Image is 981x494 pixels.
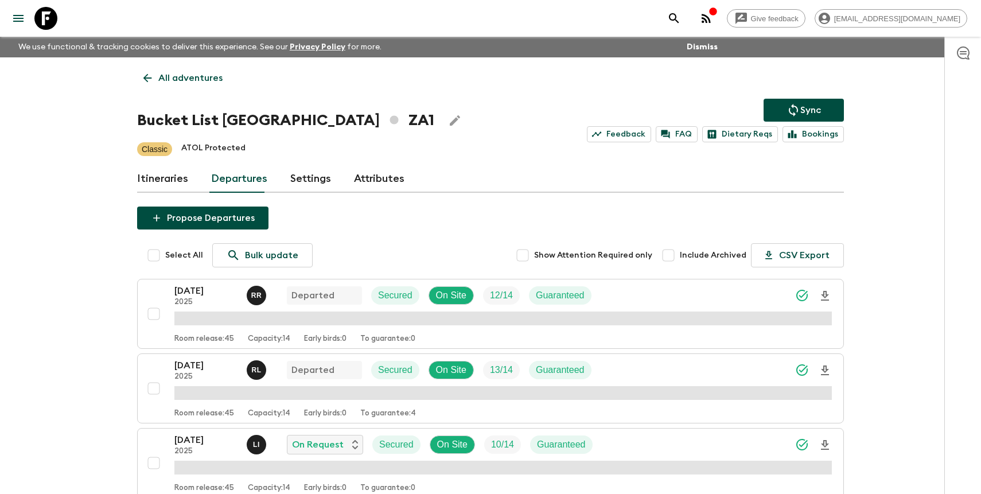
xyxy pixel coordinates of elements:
p: On Request [292,438,344,452]
span: [EMAIL_ADDRESS][DOMAIN_NAME] [828,14,967,23]
p: Secured [378,289,412,302]
span: Select All [165,250,203,261]
button: Dismiss [684,39,721,55]
p: To guarantee: 0 [360,334,415,344]
span: Give feedback [745,14,805,23]
p: Capacity: 14 [248,484,290,493]
a: Feedback [587,126,651,142]
p: Early birds: 0 [304,334,347,344]
svg: Download Onboarding [818,438,832,452]
span: Show Attention Required only [534,250,652,261]
a: Dietary Reqs [702,126,778,142]
p: L I [253,440,260,449]
p: Capacity: 14 [248,334,290,344]
button: Sync adventure departures to the booking engine [764,99,844,122]
div: Trip Fill [484,435,521,454]
span: Roland Rau [247,289,268,298]
h1: Bucket List [GEOGRAPHIC_DATA] ZA1 [137,109,434,132]
svg: Download Onboarding [818,289,832,303]
a: Bulk update [212,243,313,267]
p: [DATE] [174,359,238,372]
p: Guaranteed [537,438,586,452]
button: Propose Departures [137,207,268,230]
a: All adventures [137,67,229,90]
span: Rabata Legend Mpatamali [247,364,268,373]
p: ATOL Protected [181,142,246,156]
button: [DATE]2025Rabata Legend MpatamaliDepartedSecuredOn SiteTrip FillGuaranteedRoom release:45Capacity... [137,353,844,423]
p: Guaranteed [536,363,585,377]
p: 13 / 14 [490,363,513,377]
div: On Site [430,435,475,454]
button: Edit Adventure Title [443,109,466,132]
a: Departures [211,165,267,193]
p: Room release: 45 [174,484,234,493]
div: [EMAIL_ADDRESS][DOMAIN_NAME] [815,9,967,28]
button: menu [7,7,30,30]
div: Secured [372,435,421,454]
button: LI [247,435,268,454]
svg: Synced Successfully [795,289,809,302]
a: Privacy Policy [290,43,345,51]
p: Early birds: 0 [304,484,347,493]
p: To guarantee: 0 [360,484,415,493]
a: FAQ [656,126,698,142]
div: Secured [371,361,419,379]
p: 2025 [174,447,238,456]
a: Bookings [783,126,844,142]
span: Lee Irwins [247,438,268,448]
p: Room release: 45 [174,409,234,418]
p: Room release: 45 [174,334,234,344]
span: Include Archived [680,250,746,261]
p: To guarantee: 4 [360,409,416,418]
a: Itineraries [137,165,188,193]
button: [DATE]2025Roland RauDepartedSecuredOn SiteTrip FillGuaranteedRoom release:45Capacity:14Early bird... [137,279,844,349]
p: Secured [378,363,412,377]
p: 12 / 14 [490,289,513,302]
p: [DATE] [174,284,238,298]
p: Classic [142,143,168,155]
p: Sync [800,103,821,117]
p: Departed [291,289,334,302]
a: Attributes [354,165,404,193]
p: Early birds: 0 [304,409,347,418]
svg: Download Onboarding [818,364,832,378]
p: Departed [291,363,334,377]
p: Guaranteed [536,289,585,302]
p: On Site [436,363,466,377]
button: CSV Export [751,243,844,267]
svg: Synced Successfully [795,363,809,377]
p: Capacity: 14 [248,409,290,418]
div: Trip Fill [483,286,520,305]
p: Bulk update [245,248,298,262]
p: On Site [436,289,466,302]
p: 2025 [174,298,238,307]
p: 10 / 14 [491,438,514,452]
div: On Site [429,361,474,379]
div: Trip Fill [483,361,520,379]
p: We use functional & tracking cookies to deliver this experience. See our for more. [14,37,386,57]
p: All adventures [158,71,223,85]
div: On Site [429,286,474,305]
a: Settings [290,165,331,193]
a: Give feedback [727,9,805,28]
button: search adventures [663,7,686,30]
p: [DATE] [174,433,238,447]
svg: Synced Successfully [795,438,809,452]
p: On Site [437,438,468,452]
div: Secured [371,286,419,305]
p: Secured [379,438,414,452]
p: 2025 [174,372,238,382]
